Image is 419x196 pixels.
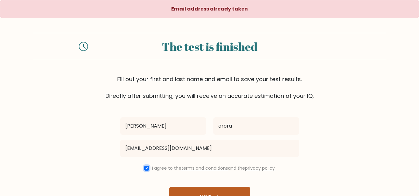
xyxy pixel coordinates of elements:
[213,117,299,135] input: Last name
[96,38,324,55] div: The test is finished
[245,165,275,171] a: privacy policy
[171,5,248,12] strong: Email address already taken
[152,165,275,171] label: I agree to the and the
[120,140,299,157] input: Email
[33,75,386,100] div: Fill out your first and last name and email to save your test results. Directly after submitting,...
[181,165,228,171] a: terms and conditions
[120,117,206,135] input: First name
